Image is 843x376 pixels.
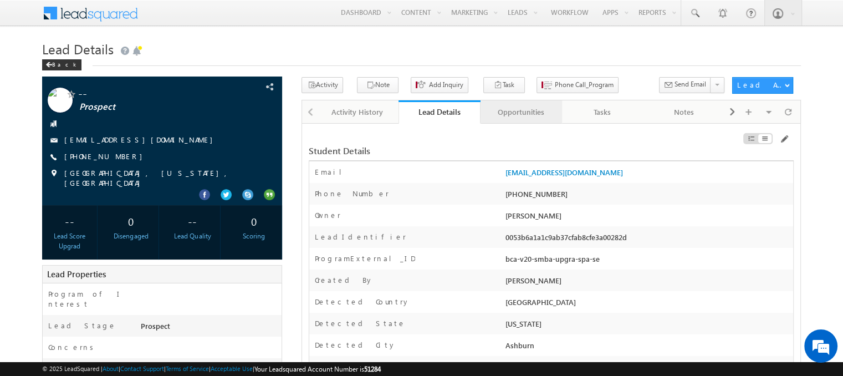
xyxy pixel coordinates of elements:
[229,211,279,231] div: 0
[315,232,406,242] label: LeadIdentifier
[211,365,253,372] a: Acceptable Use
[19,58,47,73] img: d_60004797649_company_0_60004797649
[505,167,623,177] a: [EMAIL_ADDRESS][DOMAIN_NAME]
[411,77,468,93] button: Add Inquiry
[398,100,480,124] a: Lead Details
[45,211,94,231] div: --
[503,318,793,334] div: [US_STATE]
[315,189,389,199] label: Phone Number
[302,77,343,93] button: Activity
[138,321,282,336] div: Prospect
[42,59,81,70] div: Back
[47,268,106,280] span: Lead Properties
[562,100,643,124] a: Tasks
[64,168,259,188] span: [GEOGRAPHIC_DATA], [US_STATE], [GEOGRAPHIC_DATA]
[315,318,406,328] label: Detected State
[78,88,227,99] span: --
[315,210,341,220] label: Owner
[653,105,716,119] div: Notes
[106,211,156,231] div: 0
[168,231,217,241] div: Lead Quality
[571,105,633,119] div: Tasks
[229,231,279,241] div: Scoring
[364,365,381,373] span: 51284
[429,80,463,90] span: Add Inquiry
[315,362,383,372] label: Lead Stage
[64,135,218,144] a: [EMAIL_ADDRESS][DOMAIN_NAME]
[168,211,217,231] div: --
[675,79,706,89] span: Send Email
[315,167,350,177] label: Email
[326,105,389,119] div: Activity History
[481,100,562,124] a: Opportunities
[503,232,793,247] div: 0053b6a1a1c9ab37cfab8cfe3a00282d
[48,289,129,309] label: Program of Interest
[254,365,381,373] span: Your Leadsquared Account Number is
[483,77,525,93] button: Task
[182,6,208,32] div: Minimize live chat window
[106,231,156,241] div: Disengaged
[48,88,73,116] img: Profile photo
[503,275,793,291] div: [PERSON_NAME]
[503,297,793,312] div: [GEOGRAPHIC_DATA]
[505,211,561,220] span: [PERSON_NAME]
[48,321,116,331] label: Lead Stage
[166,365,209,372] a: Terms of Service
[42,59,87,68] a: Back
[537,77,619,93] button: Phone Call_Program
[555,80,614,90] span: Phone Call_Program
[659,77,711,93] button: Send Email
[309,146,628,156] div: Student Details
[644,100,726,124] a: Notes
[151,293,201,308] em: Start Chat
[737,80,784,90] div: Lead Actions
[503,189,793,204] div: [PHONE_NUMBER]
[315,340,396,350] label: Detected City
[45,231,94,251] div: Lead Score Upgrad
[103,365,119,372] a: About
[407,106,472,117] div: Lead Details
[503,253,793,269] div: bca-v20-smba-upgra-spa-se
[732,77,793,94] button: Lead Actions
[120,365,164,372] a: Contact Support
[489,105,552,119] div: Opportunities
[58,58,186,73] div: Chat with us now
[357,77,398,93] button: Note
[315,253,415,263] label: ProgramExternal_ID
[14,103,202,284] textarea: Type your message and hit 'Enter'
[315,297,410,307] label: Detected Country
[315,275,374,285] label: Created By
[42,40,114,58] span: Lead Details
[79,101,228,113] span: Prospect
[42,364,381,374] span: © 2025 LeadSquared | | | | |
[503,340,793,355] div: Ashburn
[317,100,398,124] a: Activity History
[48,342,98,352] label: Concerns
[64,151,148,162] span: [PHONE_NUMBER]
